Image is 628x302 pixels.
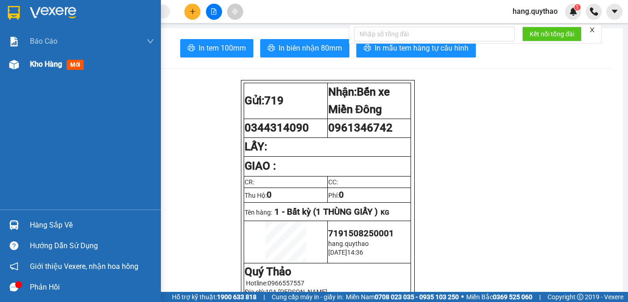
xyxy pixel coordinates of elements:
p: Tên hàng: [245,207,410,217]
span: 0 [339,190,344,200]
span: Kết nối tổng đài [530,29,574,39]
span: In biên nhận 80mm [279,42,342,54]
span: 1 - Bất kỳ (1 THÙNG GIẤY ) [274,207,378,217]
button: Kết nối tổng đài [522,27,582,41]
span: hang.quythao [505,6,565,17]
span: Miền Bắc [466,292,532,302]
strong: 1900 633 818 [217,293,257,301]
strong: LẤY: [245,140,267,153]
span: In mẫu tem hàng tự cấu hình [375,42,468,54]
span: 0966557557 [268,279,304,287]
td: Thu Hộ: [244,188,328,202]
td: CR: [244,176,328,188]
span: | [263,292,265,302]
img: warehouse-icon [9,60,19,69]
span: copyright [577,294,583,300]
span: 1 [576,4,579,11]
button: caret-down [606,4,622,20]
strong: GIAO : [245,160,276,172]
input: Nhập số tổng đài [354,27,515,41]
img: warehouse-icon [9,220,19,230]
div: 719 [8,8,72,19]
span: 14:36 [347,249,363,256]
strong: Quý Thảo [245,265,291,278]
span: plus [189,8,196,15]
span: hang.quythao [328,240,369,247]
span: aim [232,8,238,15]
strong: 0369 525 060 [493,293,532,301]
span: file-add [211,8,217,15]
strong: Gửi: [245,94,284,107]
span: message [10,283,18,291]
img: phone-icon [590,7,598,16]
span: printer [188,44,195,53]
span: down [147,38,154,45]
span: question-circle [10,241,18,250]
button: file-add [206,4,222,20]
span: Giới thiệu Vexere, nhận hoa hồng [30,261,138,272]
span: close [589,27,595,33]
span: 0 [267,190,272,200]
div: 0961346742 [79,30,143,43]
span: 10A [PERSON_NAME] [265,288,327,296]
span: notification [10,262,18,271]
span: Bến xe Miền Đông [328,85,390,116]
button: printerIn mẫu tem hàng tự cấu hình [356,39,476,57]
span: Nhận: [79,9,101,18]
span: KG [381,209,389,216]
div: Bến xe Miền Đông [79,8,143,30]
span: In tem 100mm [199,42,246,54]
span: mới [67,60,84,70]
button: aim [227,4,243,20]
div: Hướng dẫn sử dụng [30,239,154,253]
img: icon-new-feature [569,7,577,16]
span: 7191508250001 [328,228,394,239]
img: solution-icon [9,37,19,46]
span: | [539,292,541,302]
td: CC: [327,176,411,188]
span: Gửi: [8,9,22,18]
span: Hotline: [246,279,304,287]
div: Tên hàng: 1 THÙNG GIẤY ( : 1 ) [8,65,143,88]
img: logo-vxr [8,6,20,20]
div: Hàng sắp về [30,218,154,232]
span: Miền Nam [346,292,459,302]
span: Hỗ trợ kỹ thuật: [172,292,257,302]
span: CR : [7,49,21,59]
span: Địa chỉ: [245,288,327,296]
td: Phí: [327,188,411,202]
sup: 1 [574,4,581,11]
span: printer [268,44,275,53]
span: Cung cấp máy in - giấy in: [272,292,343,302]
span: caret-down [611,7,619,16]
button: printerIn tem 100mm [180,39,253,57]
span: Báo cáo [30,35,57,47]
div: Phản hồi [30,280,154,294]
span: ⚪️ [461,295,464,299]
strong: 0708 023 035 - 0935 103 250 [375,293,459,301]
span: 719 [264,94,284,107]
span: [DATE] [328,249,347,256]
span: 0961346742 [328,121,393,134]
strong: Nhận: [328,85,390,116]
span: printer [364,44,371,53]
span: 0344314090 [245,121,309,134]
button: printerIn biên nhận 80mm [260,39,349,57]
button: plus [184,4,200,20]
span: Kho hàng [30,60,62,68]
div: 0344314090 [8,19,72,32]
div: 60.000 [7,48,74,59]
